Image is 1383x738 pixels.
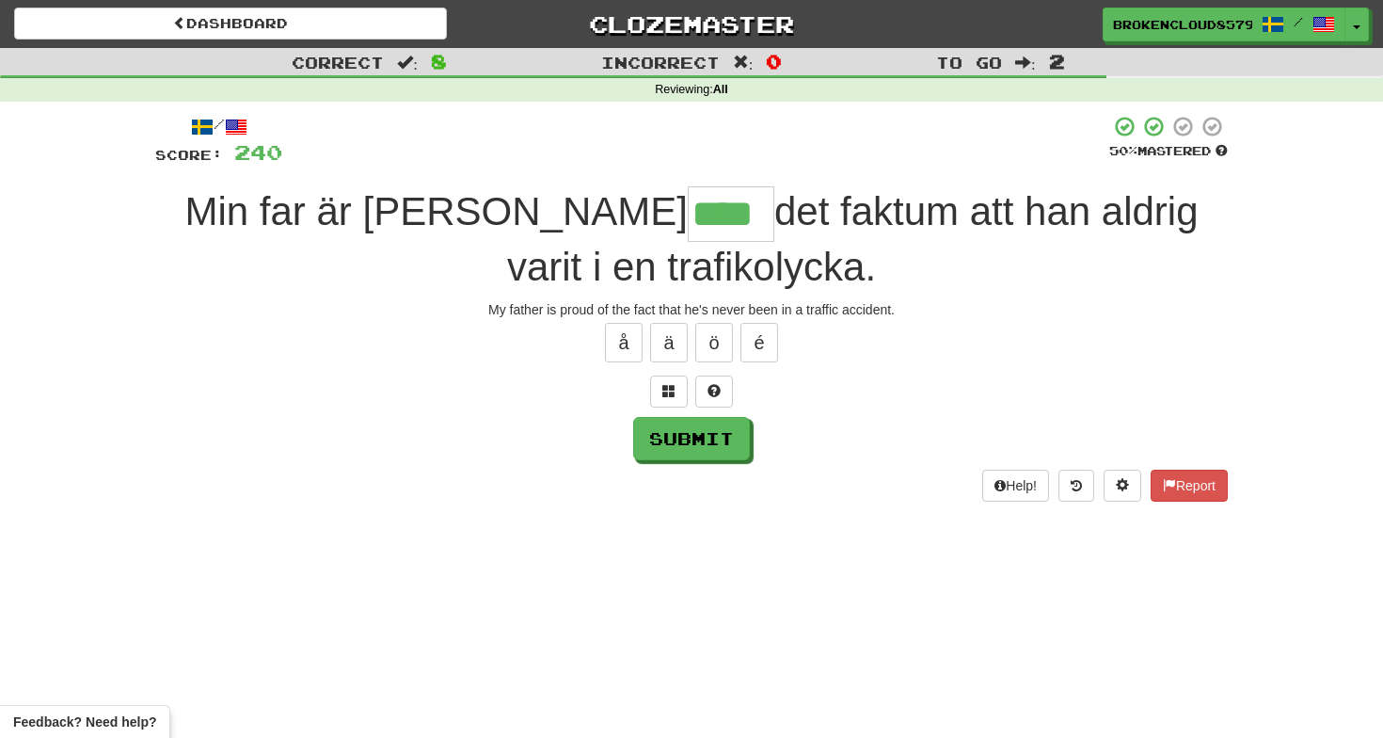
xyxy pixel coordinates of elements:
[431,50,447,72] span: 8
[766,50,782,72] span: 0
[982,470,1049,502] button: Help!
[155,300,1228,319] div: My father is proud of the fact that he's never been in a traffic accident.
[1113,16,1252,33] span: BrokenCloud8579
[155,115,282,138] div: /
[713,83,728,96] strong: All
[633,417,750,460] button: Submit
[1151,470,1228,502] button: Report
[605,323,643,362] button: å
[1103,8,1345,41] a: BrokenCloud8579 /
[1015,55,1036,71] span: :
[650,323,688,362] button: ä
[155,147,223,163] span: Score:
[1109,143,1137,158] span: 50 %
[234,140,282,164] span: 240
[13,713,156,731] span: Open feedback widget
[936,53,1002,72] span: To go
[292,53,384,72] span: Correct
[1294,15,1303,28] span: /
[695,323,733,362] button: ö
[1109,143,1228,160] div: Mastered
[475,8,908,40] a: Clozemaster
[1058,470,1094,502] button: Round history (alt+y)
[14,8,447,40] a: Dashboard
[740,323,778,362] button: é
[733,55,754,71] span: :
[601,53,720,72] span: Incorrect
[695,376,733,408] button: Single letter hint - you only get 1 per sentence and score half the points! alt+h
[1049,50,1065,72] span: 2
[397,55,418,71] span: :
[184,189,687,233] span: Min far är [PERSON_NAME]
[507,189,1199,289] span: det faktum att han aldrig varit i en trafikolycka.
[650,376,688,408] button: Switch sentence to multiple choice alt+p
